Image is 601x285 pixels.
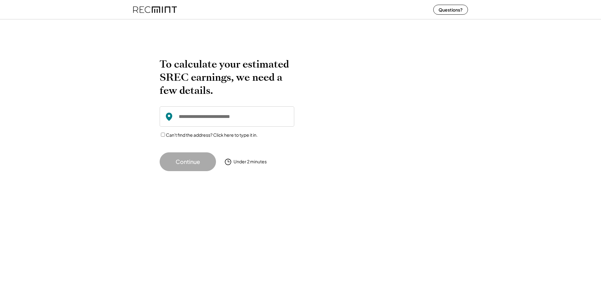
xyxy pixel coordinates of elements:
h2: To calculate your estimated SREC earnings, we need a few details. [160,58,294,97]
img: recmint-logotype%403x%20%281%29.jpeg [133,1,177,18]
img: yH5BAEAAAAALAAAAAABAAEAAAIBRAA7 [310,58,432,158]
button: Questions? [433,5,468,15]
div: Under 2 minutes [234,159,267,165]
label: Can't find the address? Click here to type it in. [166,132,258,138]
button: Continue [160,152,216,171]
